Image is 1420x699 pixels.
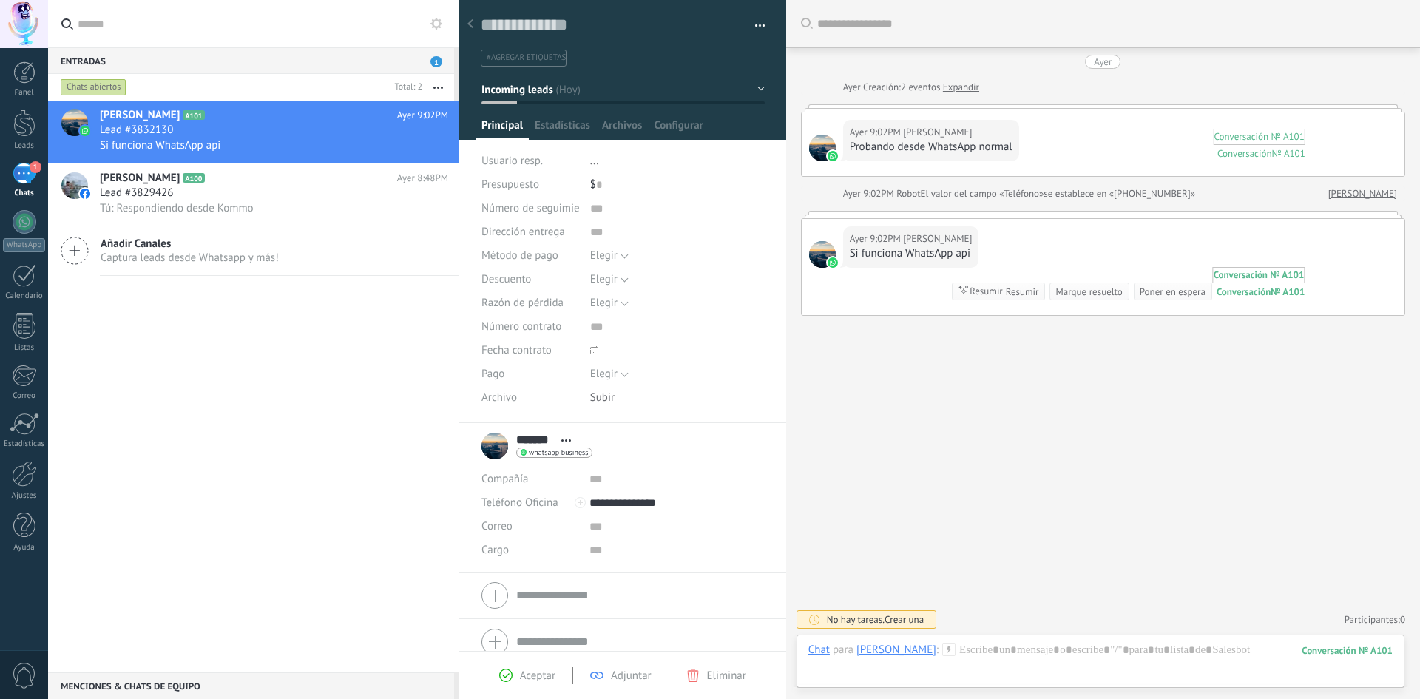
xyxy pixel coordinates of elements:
[590,154,599,168] span: ...
[1044,186,1195,201] span: se establece en «[PHONE_NUMBER]»
[481,154,543,168] span: Usuario resp.
[843,80,863,95] div: Ayer
[1328,186,1397,201] a: [PERSON_NAME]
[936,643,939,658] span: :
[389,80,422,95] div: Total: 2
[590,291,629,315] button: Elegir
[901,80,940,95] span: 2 eventos
[590,173,765,197] div: $
[843,80,979,95] div: Creación:
[48,47,454,74] div: Entradas
[481,291,579,315] div: Razón de pérdida
[481,268,579,291] div: Descuento
[1302,644,1393,657] div: 101
[481,220,579,244] div: Dirección entrega
[101,237,279,251] span: Añadir Canales
[1400,613,1405,626] span: 0
[48,672,454,699] div: Menciones & Chats de equipo
[828,151,838,161] img: waba.svg
[850,232,903,246] div: Ayer 9:02PM
[481,226,565,237] span: Dirección entrega
[885,613,924,626] span: Crear una
[48,101,459,163] a: avataricon[PERSON_NAME]A101Ayer 9:02PMLead #3832130Si funciona WhatsApp api
[481,544,509,556] span: Cargo
[3,391,46,401] div: Correo
[827,613,924,626] div: No hay tareas.
[3,343,46,353] div: Listas
[101,251,279,265] span: Captura leads desde Whatsapp y más!
[183,110,204,120] span: A101
[100,201,254,215] span: Tú: Respondiendo desde Kommo
[1094,55,1112,69] div: Ayer
[481,362,579,386] div: Pago
[3,238,45,252] div: WhatsApp
[1217,286,1271,298] div: Conversación
[3,439,46,449] div: Estadísticas
[481,173,579,197] div: Presupuesto
[80,126,90,136] img: icon
[602,118,642,140] span: Archivos
[481,274,531,285] span: Descuento
[856,643,936,656] div: Maria C
[48,163,459,226] a: avataricon[PERSON_NAME]A100Ayer 8:48PMLead #3829426Tú: Respondiendo desde Kommo
[903,125,972,140] span: Maria C
[100,186,173,200] span: Lead #3829426
[183,173,204,183] span: A100
[520,669,555,683] span: Aceptar
[481,368,504,379] span: Pago
[100,171,180,186] span: [PERSON_NAME]
[1006,285,1039,299] div: Resumir
[1140,285,1206,299] div: Poner en espera
[481,515,513,538] button: Correo
[3,189,46,198] div: Chats
[481,321,561,332] span: Número contrato
[30,161,41,173] span: 1
[590,272,618,286] span: Elegir
[481,315,579,339] div: Número contrato
[80,189,90,199] img: icon
[1055,285,1122,299] div: Marque resuelto
[590,367,618,381] span: Elegir
[481,345,552,356] span: Fecha contrato
[1271,286,1305,298] div: № A101
[487,53,566,63] span: #agregar etiquetas
[3,491,46,501] div: Ajustes
[828,257,838,268] img: waba.svg
[481,496,558,510] span: Teléfono Oficina
[397,171,448,186] span: Ayer 8:48PM
[590,244,629,268] button: Elegir
[430,56,442,67] span: 1
[481,386,579,410] div: Archivo
[590,268,629,291] button: Elegir
[481,178,539,192] span: Presupuesto
[833,643,853,658] span: para
[481,118,523,140] span: Principal
[3,291,46,301] div: Calendario
[3,543,46,553] div: Ayuda
[943,80,979,95] a: Expandir
[481,297,564,308] span: Razón de pérdida
[535,118,590,140] span: Estadísticas
[481,149,579,173] div: Usuario resp.
[843,186,896,201] div: Ayer 9:02PM
[850,140,1012,155] div: Probando desde WhatsApp normal
[654,118,703,140] span: Configurar
[590,296,618,310] span: Elegir
[100,108,180,123] span: [PERSON_NAME]
[970,285,1003,297] span: Resumir
[590,362,629,386] button: Elegir
[3,141,46,151] div: Leads
[850,125,903,140] div: Ayer 9:02PM
[921,186,1044,201] span: El valor del campo «Teléfono»
[1214,130,1305,143] span: Conversación № A101
[397,108,448,123] span: Ayer 9:02PM
[896,187,920,200] span: Robot
[61,78,126,96] div: Chats abiertos
[481,467,578,491] div: Compañía
[1214,269,1305,281] span: Conversación № A101
[100,138,220,152] span: Si funciona WhatsApp api
[850,246,973,261] div: Si funciona WhatsApp api
[529,449,588,456] span: whatsapp business
[100,123,173,138] span: Lead #3832130
[481,244,579,268] div: Método de pago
